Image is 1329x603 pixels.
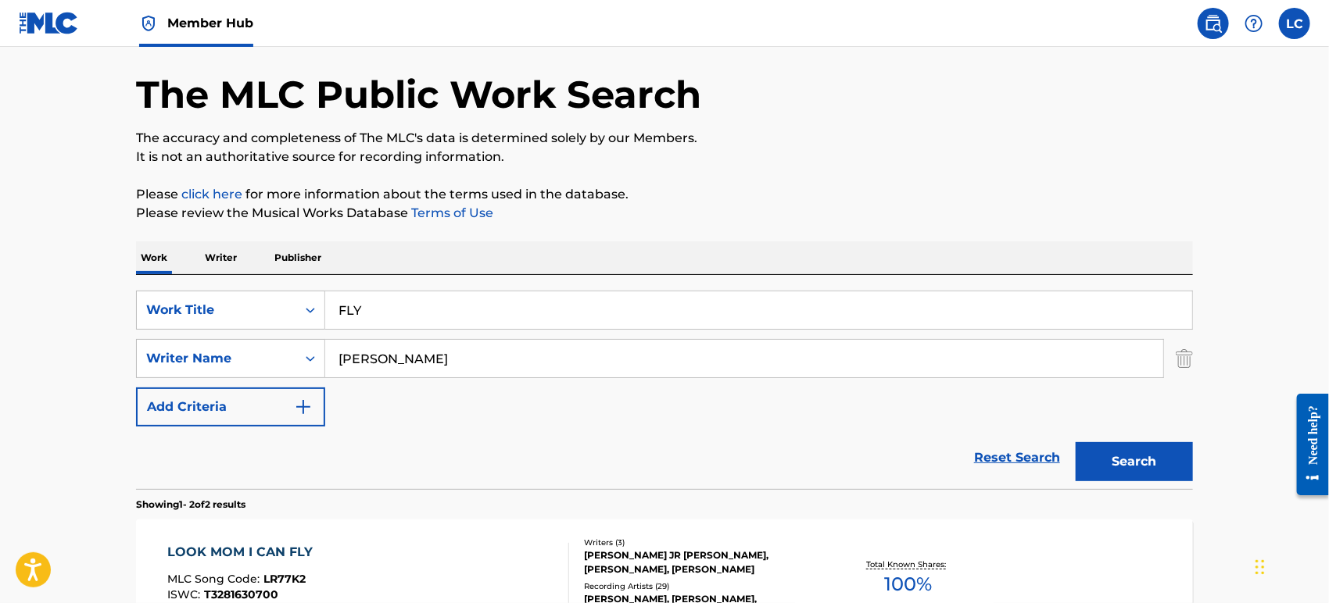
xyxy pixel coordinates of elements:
[866,558,950,570] p: Total Known Shares:
[1245,14,1263,33] img: help
[264,572,306,586] span: LR77K2
[168,543,321,562] div: LOOK MOM I CAN FLY
[1256,544,1265,591] div: Drag
[270,241,326,274] p: Publisher
[1285,381,1329,507] iframe: Resource Center
[136,71,701,118] h1: The MLC Public Work Search
[168,587,205,601] span: ISWC :
[408,205,493,220] a: Terms of Use
[136,498,245,512] p: Showing 1 - 2 of 2 results
[200,241,242,274] p: Writer
[136,204,1193,223] p: Please review the Musical Works Database
[139,14,158,33] img: Top Rightsholder
[205,587,279,601] span: T3281630700
[181,187,242,202] a: click here
[1204,14,1223,33] img: search
[167,14,253,32] span: Member Hub
[146,301,287,319] div: Work Title
[1176,339,1193,378] img: Delete Criterion
[584,580,820,592] div: Recording Artists ( 29 )
[1251,528,1329,603] iframe: Chat Widget
[136,129,1193,148] p: The accuracy and completeness of The MLC's data is determined solely by our Members.
[1238,8,1270,39] div: Help
[136,387,325,426] button: Add Criteria
[168,572,264,586] span: MLC Song Code :
[1198,8,1229,39] a: Public Search
[136,241,172,274] p: Work
[146,349,287,368] div: Writer Name
[294,398,313,416] img: 9d2ae6d4665cec9f34b9.svg
[884,570,932,598] span: 100 %
[136,291,1193,489] form: Search Form
[1076,442,1193,481] button: Search
[1279,8,1310,39] div: User Menu
[584,548,820,576] div: [PERSON_NAME] JR [PERSON_NAME], [PERSON_NAME], [PERSON_NAME]
[136,185,1193,204] p: Please for more information about the terms used in the database.
[584,537,820,548] div: Writers ( 3 )
[19,12,79,34] img: MLC Logo
[966,441,1068,475] a: Reset Search
[136,148,1193,166] p: It is not an authoritative source for recording information.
